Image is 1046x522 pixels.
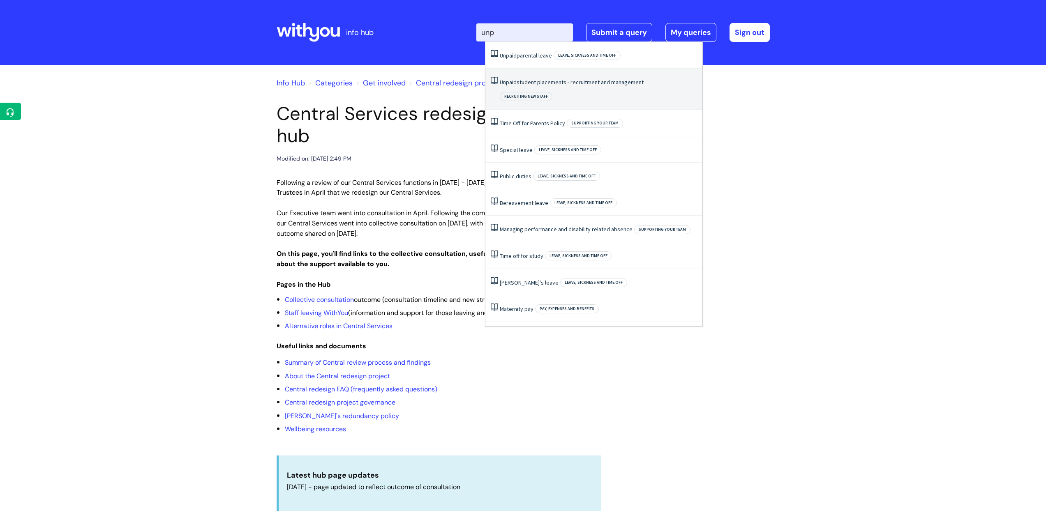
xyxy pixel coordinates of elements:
a: About the Central redesign project [285,372,390,380]
span: Leave, sickness and time off [554,51,621,60]
span: Supporting your team [634,225,690,234]
strong: Useful links and documents [277,342,366,350]
a: Central redesign project governance [285,398,395,407]
a: Public duties [500,172,531,180]
span: Recruiting new staff [500,92,552,101]
a: Bereavement leave [500,199,548,207]
a: Managing performance and disability related absence [500,225,633,233]
a: Get involved [363,78,406,88]
a: My queries [665,23,716,42]
a: Wellbeing resources [285,425,346,433]
strong: Latest hub page updates [287,470,379,480]
span: Supporting your team [567,119,623,128]
a: Collective consultation [285,295,354,304]
a: Special leave [500,146,533,154]
a: Submit a query [586,23,652,42]
span: Leave, sickness and time off [533,172,600,181]
span: Following a review of our Central Services functions in [DATE] - [DATE], it was agreed with our b... [277,178,583,197]
a: Time Off for Parents Policy [500,120,565,127]
a: Unpaidstudent placements - recruitment and management [500,78,644,86]
a: [PERSON_NAME]'s leave [500,279,559,286]
input: Search [476,23,573,41]
li: Get involved [355,76,406,90]
a: Time off for study [500,252,543,260]
a: Summary of Central review process and findings [285,358,431,367]
span: Leave, sickness and time off [560,278,627,287]
a: Central redesign project [416,78,499,88]
div: | - [476,23,770,42]
a: Maternity pay [500,305,533,313]
span: Pay, expenses and benefits [535,304,599,313]
a: Unpaidparental leave [500,52,552,59]
a: [PERSON_NAME]'s redundancy policy [285,412,399,420]
a: Central redesign FAQ (frequently asked questions) [285,385,437,393]
strong: Pages in the Hub [277,280,330,289]
div: Modified on: [DATE] 2:49 PM [277,154,351,164]
span: Leave, sickness and time off [550,198,617,207]
span: outcome (consultation timeline and new structures) [285,295,510,304]
span: Leave, sickness and time off [534,145,601,154]
span: Leave, sickness and time off [545,251,612,260]
span: (information and support for those leaving and their managers) [285,308,538,317]
a: Alternative roles in Central Services [285,322,393,330]
span: Our Executive team went into consultation in April. Following the completion of the Executive con... [277,209,601,238]
li: Solution home [307,76,353,90]
h1: Central Services redesign project hub [277,103,601,147]
a: Categories [315,78,353,88]
span: Unpaid [500,78,517,86]
p: info hub [346,26,374,39]
a: Sign out [730,23,770,42]
strong: On this page, you'll find links to the collective consultation, useful documents, and information... [277,249,583,268]
span: [DATE] - page updated to reflect outcome of consultation [287,483,460,491]
span: Unpaid [500,52,517,59]
a: Staff leaving WithYou [285,308,348,317]
a: Info Hub [277,78,305,88]
li: Central redesign project [408,76,499,90]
